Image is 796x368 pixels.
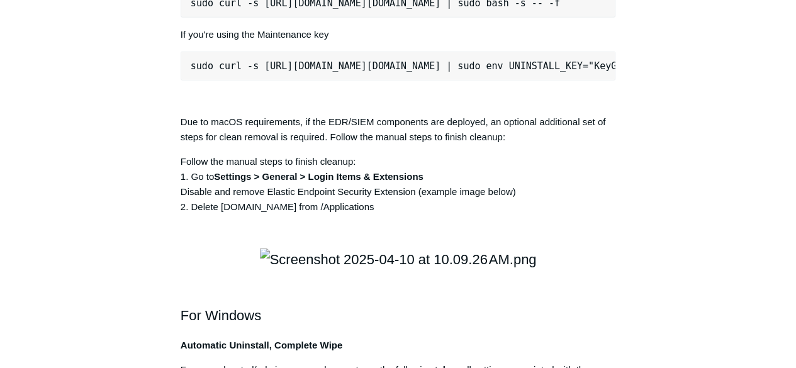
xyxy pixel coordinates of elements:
pre: sudo curl -s [URL][DOMAIN_NAME][DOMAIN_NAME] | sudo env UNINSTALL_KEY="KeyGoesHere" bash -s -- -f [181,52,615,81]
p: If you're using the Maintenance key [181,27,615,42]
p: Follow the manual steps to finish cleanup: 1. Go to Disable and remove Elastic Endpoint Security ... [181,154,615,215]
img: Screenshot 2025-04-10 at 10.09.26 AM.png [260,248,537,270]
strong: Automatic Uninstall, Complete Wipe [181,340,342,350]
h2: For Windows [181,282,615,326]
strong: Settings > General > Login Items & Extensions [214,171,423,182]
p: Due to macOS requirements, if the EDR/SIEM components are deployed, an optional additional set of... [181,114,615,145]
